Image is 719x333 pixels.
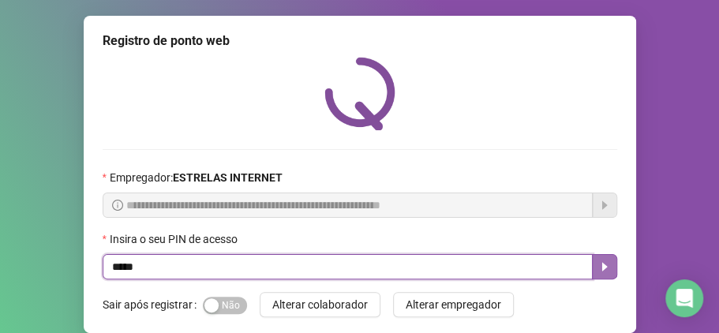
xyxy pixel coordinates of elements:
[272,296,368,313] span: Alterar colaborador
[324,57,395,130] img: QRPoint
[393,292,514,317] button: Alterar empregador
[110,169,283,186] span: Empregador :
[260,292,380,317] button: Alterar colaborador
[598,260,611,273] span: caret-right
[406,296,501,313] span: Alterar empregador
[665,279,703,317] div: Open Intercom Messenger
[103,230,248,248] label: Insira o seu PIN de acesso
[103,292,203,317] label: Sair após registrar
[103,32,617,51] div: Registro de ponto web
[112,200,123,211] span: info-circle
[173,171,283,184] strong: ESTRELAS INTERNET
